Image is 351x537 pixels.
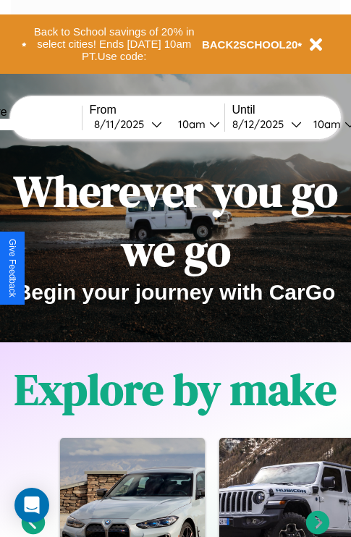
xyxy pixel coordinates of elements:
[27,22,202,67] button: Back to School savings of 20% in select cities! Ends [DATE] 10am PT.Use code:
[94,117,151,131] div: 8 / 11 / 2025
[202,38,298,51] b: BACK2SCHOOL20
[306,117,344,131] div: 10am
[14,488,49,523] div: Open Intercom Messenger
[7,239,17,297] div: Give Feedback
[171,117,209,131] div: 10am
[232,117,291,131] div: 8 / 12 / 2025
[90,103,224,117] label: From
[90,117,166,132] button: 8/11/2025
[14,360,337,419] h1: Explore by make
[166,117,224,132] button: 10am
